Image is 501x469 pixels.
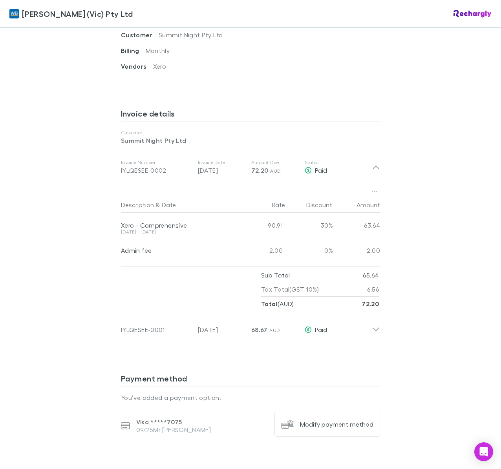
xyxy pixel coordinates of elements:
div: Admin fee [121,246,236,254]
img: Rechargly Logo [453,10,492,18]
span: AUD [270,168,281,174]
button: Date [162,197,176,213]
p: You’ve added a payment option. [121,393,380,402]
p: Sub Total [261,268,290,282]
p: Invoice Number [121,159,192,166]
span: Monthly [146,47,170,54]
p: 65.64 [363,268,379,282]
div: Open Intercom Messenger [474,442,493,461]
p: 09/25 Mr [PERSON_NAME] [136,426,211,434]
img: Modify payment method's Logo [281,418,294,431]
p: Status [305,159,372,166]
strong: 72.20 [362,300,379,308]
div: 90.91 [239,213,286,238]
div: [DATE] - [DATE] [121,230,236,234]
div: IYLQESEE-0001[DATE]68.67 AUDPaid [115,311,386,342]
p: Amount Due [251,159,298,166]
span: Xero [153,62,166,70]
div: 2.00 [333,238,380,263]
p: ( AUD ) [261,297,294,311]
div: Invoice NumberIYLQESEE-0002Invoice Date[DATE]Amount Due72.20 AUDStatusPaid [115,151,386,183]
span: Paid [315,166,327,174]
p: 6.56 [367,282,379,296]
div: IYLQESEE-0002 [121,166,192,175]
span: Vendors [121,62,153,70]
div: 2.00 [239,238,286,263]
p: Tax Total (GST 10%) [261,282,319,296]
p: [DATE] [198,166,245,175]
div: IYLQESEE-0001 [121,325,192,334]
div: Xero - Comprehensive [121,221,236,229]
p: Invoice Date [198,159,245,166]
span: Summit Night Pty Ltd [159,31,223,38]
span: Paid [315,326,327,333]
span: 68.67 [251,326,268,334]
span: [PERSON_NAME] (Vic) Pty Ltd [22,8,133,20]
strong: Total [261,300,278,308]
h3: Invoice details [121,109,380,121]
div: & [121,197,236,213]
span: Customer [121,31,159,39]
p: Customer [121,130,380,136]
span: Billing [121,47,146,55]
div: 30% [286,213,333,238]
img: William Buck (Vic) Pty Ltd's Logo [9,9,19,18]
button: Description [121,197,154,213]
p: [DATE] [198,325,245,334]
h3: Payment method [121,374,380,386]
div: Modify payment method [300,420,373,428]
div: 0% [286,238,333,263]
div: 63.64 [333,213,380,238]
p: Summit Night Pty Ltd [121,136,380,145]
span: AUD [269,327,280,333]
button: Modify payment method [274,412,380,437]
span: 72.20 [251,166,269,174]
